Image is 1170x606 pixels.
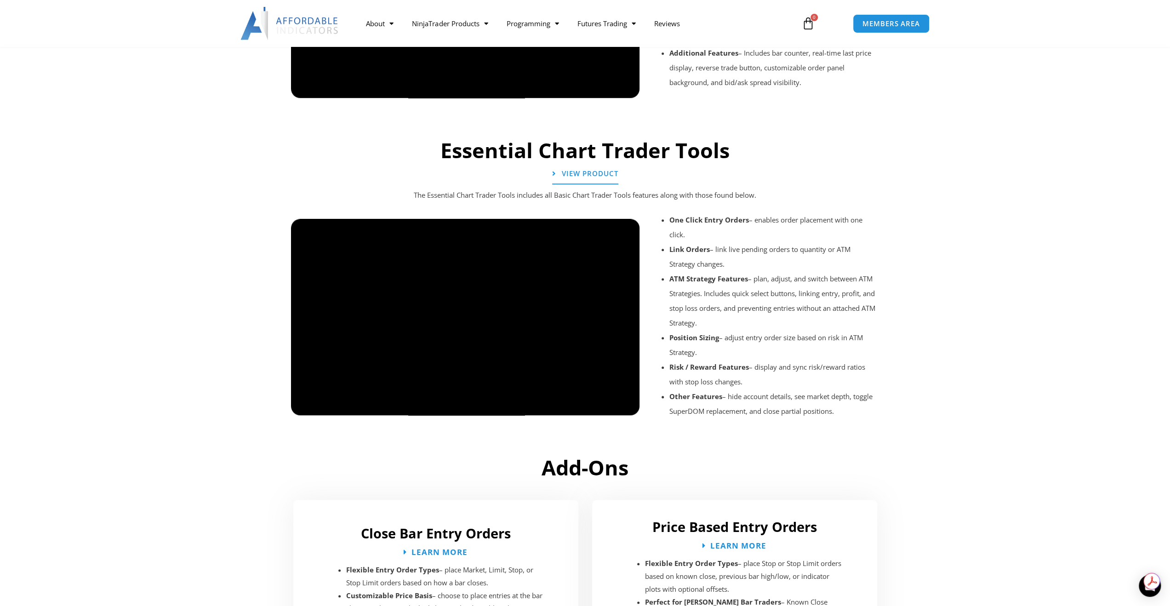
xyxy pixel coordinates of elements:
a: MEMBERS AREA [853,14,930,33]
a: Learn More [404,548,468,556]
strong: One Click Entry Orders [669,215,749,224]
span: MEMBERS AREA [862,20,920,27]
p: The Essential Chart Trader Tools includes all Basic Chart Trader Tools features along with those ... [309,189,861,202]
strong: Customizable Price Basis [346,591,432,600]
li: – Includes bar counter, real-time last price display, reverse trade button, customizable order pa... [669,46,878,90]
li: – adjust entry order size based on risk in ATM Strategy. [669,330,878,360]
li: – hide account details, see market depth, toggle SuperDOM replacement, and close partial positions. [669,389,878,418]
li: – enables order placement with one click. [669,212,878,242]
li: – display and sync risk/reward ratios with stop loss changes. [669,360,878,389]
span: View Product [562,170,618,177]
h2: Close Bar Entry Orders [302,525,569,542]
nav: Menu [357,13,791,34]
a: About [357,13,403,34]
h2: Price Based Entry Orders [601,518,868,536]
strong: Risk / Reward Features [669,362,749,372]
li: – place Market, Limit, Stop, or Stop Limit orders based on how a bar closes. [346,564,546,589]
h2: Essential Chart Trader Tools [286,137,884,164]
li: – place Stop or Stop Limit orders based on known close, previous bar high/low, or indicator plots... [645,557,845,596]
div: Open Intercom Messenger [1139,575,1161,597]
span: Learn More [710,542,766,549]
a: Learn More [702,542,766,549]
a: Programming [497,13,568,34]
strong: Link Orders [669,245,710,254]
span: 0 [810,14,818,21]
strong: Flexible Entry Order Types [645,559,738,568]
a: 0 [788,10,828,37]
strong: ATM Strategy Features [669,274,748,283]
a: Reviews [645,13,689,34]
img: LogoAI | Affordable Indicators – NinjaTrader [240,7,339,40]
li: – link live pending orders to quantity or ATM Strategy changes. [669,242,878,271]
a: View Product [552,164,618,184]
strong: Position Sizing [669,333,719,342]
strong: Other Features [669,392,722,401]
strong: Flexible Entry Order Types [346,565,439,574]
a: NinjaTrader Products [403,13,497,34]
li: – plan, adjust, and switch between ATM Strategies. Includes quick select buttons, linking entry, ... [669,271,878,330]
a: Futures Trading [568,13,645,34]
strong: Additional Features [669,48,738,57]
h2: Add-Ons [291,454,879,481]
span: Learn More [411,548,468,556]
